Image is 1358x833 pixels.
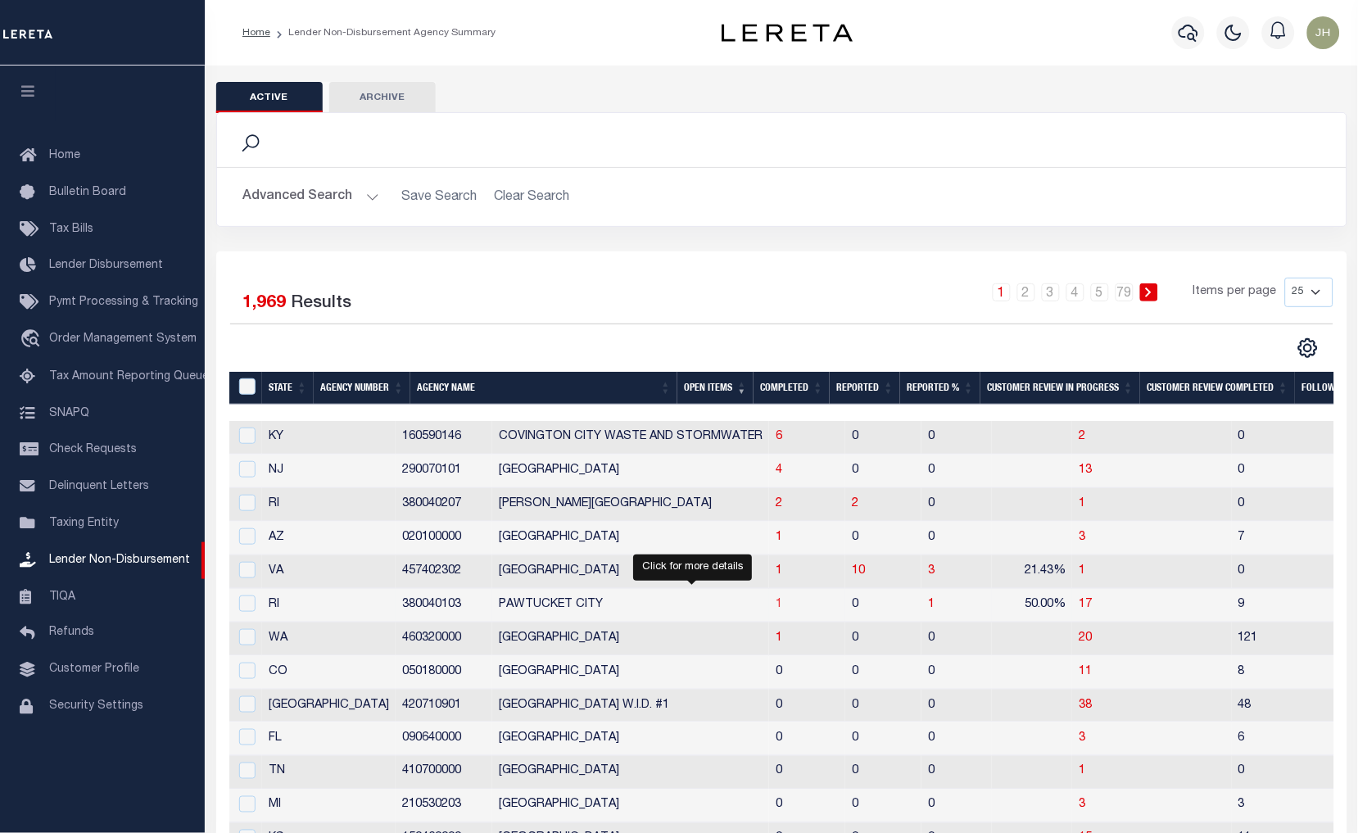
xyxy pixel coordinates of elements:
[49,481,149,492] span: Delinquent Letters
[492,690,769,723] td: [GEOGRAPHIC_DATA] W.I.D. #1
[262,455,396,488] td: NJ
[262,522,396,555] td: AZ
[396,589,492,622] td: 380040103
[216,82,323,113] button: Active
[776,632,782,644] span: 1
[1079,532,1085,543] a: 3
[1079,464,1092,476] span: 13
[1066,283,1084,301] a: 4
[776,532,782,543] a: 1
[1140,372,1295,405] th: Customer Review Completed: activate to sort column ascending
[49,627,94,639] span: Refunds
[1079,599,1092,610] span: 17
[1079,699,1092,711] a: 38
[492,722,769,756] td: [GEOGRAPHIC_DATA]
[1079,666,1092,677] a: 11
[845,421,921,455] td: 0
[852,565,865,577] a: 10
[492,656,769,690] td: [GEOGRAPHIC_DATA]
[396,690,492,723] td: 420710901
[49,444,137,455] span: Check Requests
[1079,799,1085,811] a: 3
[921,522,992,555] td: 0
[49,701,143,713] span: Security Settings
[776,464,782,476] a: 4
[492,488,769,522] td: [PERSON_NAME][GEOGRAPHIC_DATA]
[845,589,921,622] td: 0
[20,329,46,351] i: travel_explore
[845,690,921,723] td: 0
[769,656,845,690] td: 0
[396,455,492,488] td: 290070101
[776,565,782,577] span: 1
[928,565,935,577] a: 3
[242,28,270,38] a: Home
[262,690,396,723] td: [GEOGRAPHIC_DATA]
[329,82,436,113] button: Archive
[776,431,782,442] a: 6
[900,372,980,405] th: Reported %: activate to sort column ascending
[49,555,190,566] span: Lender Non-Disbursement
[49,333,197,345] span: Order Management System
[921,421,992,455] td: 0
[852,498,858,509] a: 2
[262,372,314,405] th: State: activate to sort column ascending
[769,690,845,723] td: 0
[243,181,379,213] button: Advanced Search
[980,372,1140,405] th: Customer Review In Progress: activate to sort column ascending
[49,407,89,419] span: SNAPQ
[921,622,992,656] td: 0
[1079,766,1085,777] a: 1
[921,656,992,690] td: 0
[396,421,492,455] td: 160590146
[928,599,935,610] span: 1
[492,790,769,823] td: [GEOGRAPHIC_DATA]
[396,522,492,555] td: 020100000
[262,722,396,756] td: FL
[262,589,396,622] td: RI
[776,599,782,610] a: 1
[921,790,992,823] td: 0
[262,790,396,823] td: MI
[262,421,396,455] td: KY
[1091,283,1109,301] a: 5
[722,24,853,42] img: logo-dark.svg
[845,622,921,656] td: 0
[1307,16,1340,49] img: svg+xml;base64,PHN2ZyB4bWxucz0iaHR0cDovL3d3dy53My5vcmcvMjAwMC9zdmciIHBvaW50ZXItZXZlbnRzPSJub25lIi...
[769,756,845,790] td: 0
[845,455,921,488] td: 0
[845,656,921,690] td: 0
[1079,565,1085,577] a: 1
[410,372,677,405] th: Agency Name: activate to sort column ascending
[1079,732,1085,744] a: 3
[1017,283,1035,301] a: 2
[492,522,769,555] td: [GEOGRAPHIC_DATA]
[49,371,209,383] span: Tax Amount Reporting Queue
[396,756,492,790] td: 410700000
[492,622,769,656] td: [GEOGRAPHIC_DATA]
[830,372,900,405] th: Reported: activate to sort column ascending
[492,455,769,488] td: [GEOGRAPHIC_DATA]
[49,591,75,602] span: TIQA
[921,488,992,522] td: 0
[396,622,492,656] td: 460320000
[633,555,752,581] div: Click for more details
[769,722,845,756] td: 0
[492,756,769,790] td: [GEOGRAPHIC_DATA]
[396,722,492,756] td: 090640000
[776,498,782,509] a: 2
[845,522,921,555] td: 0
[992,555,1072,589] td: 21.43%
[492,555,769,589] td: [GEOGRAPHIC_DATA]
[49,150,80,161] span: Home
